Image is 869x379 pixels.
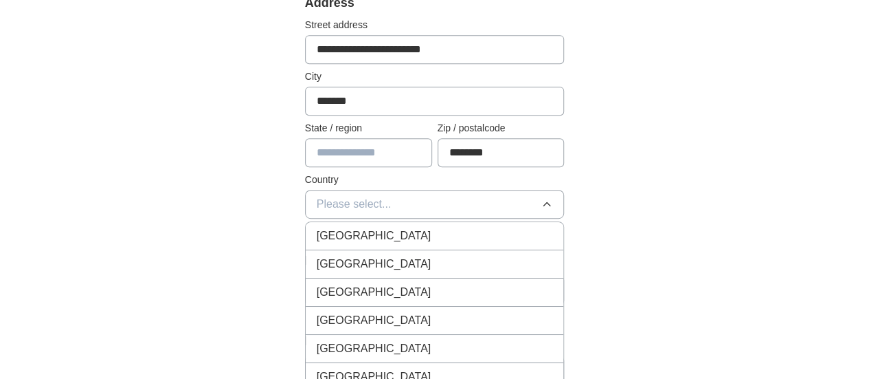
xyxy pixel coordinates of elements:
span: [GEOGRAPHIC_DATA] [317,228,431,244]
span: [GEOGRAPHIC_DATA] [317,256,431,272]
span: Please select... [317,196,392,213]
label: State / region [305,121,432,136]
label: City [305,69,565,84]
label: Zip / postalcode [438,121,565,136]
span: [GEOGRAPHIC_DATA] [317,340,431,357]
span: [GEOGRAPHIC_DATA] [317,284,431,301]
span: [GEOGRAPHIC_DATA] [317,312,431,329]
button: Please select... [305,190,565,219]
label: Country [305,173,565,187]
label: Street address [305,18,565,32]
